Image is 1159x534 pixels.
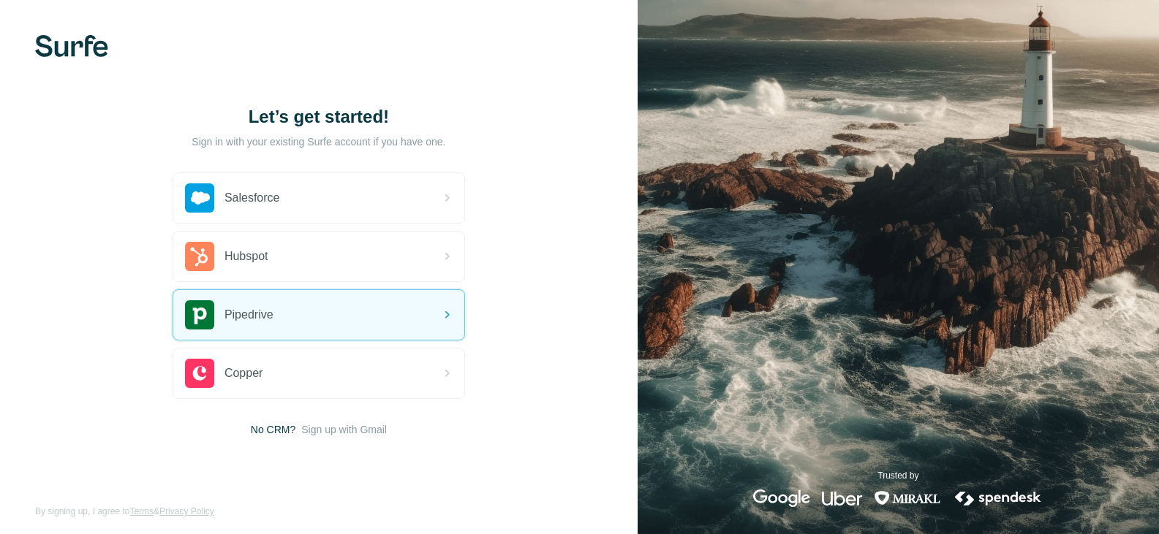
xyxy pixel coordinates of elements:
[224,306,273,324] span: Pipedrive
[877,469,918,482] p: Trusted by
[185,359,214,388] img: copper's logo
[185,300,214,329] img: pipedrive's logo
[953,489,1043,507] img: spendesk's logo
[185,242,214,271] img: hubspot's logo
[822,489,862,507] img: uber's logo
[224,189,280,207] span: Salesforce
[251,422,295,437] span: No CRM?
[159,506,214,516] a: Privacy Policy
[185,183,214,213] img: salesforce's logo
[753,489,810,507] img: google's logo
[224,248,268,265] span: Hubspot
[192,134,445,149] p: Sign in with your existing Surfe account if you have one.
[35,35,108,57] img: Surfe's logo
[874,489,941,507] img: mirakl's logo
[35,505,214,518] span: By signing up, I agree to &
[224,365,263,382] span: Copper
[173,105,465,129] h1: Let’s get started!
[301,422,387,437] button: Sign up with Gmail
[129,506,154,516] a: Terms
